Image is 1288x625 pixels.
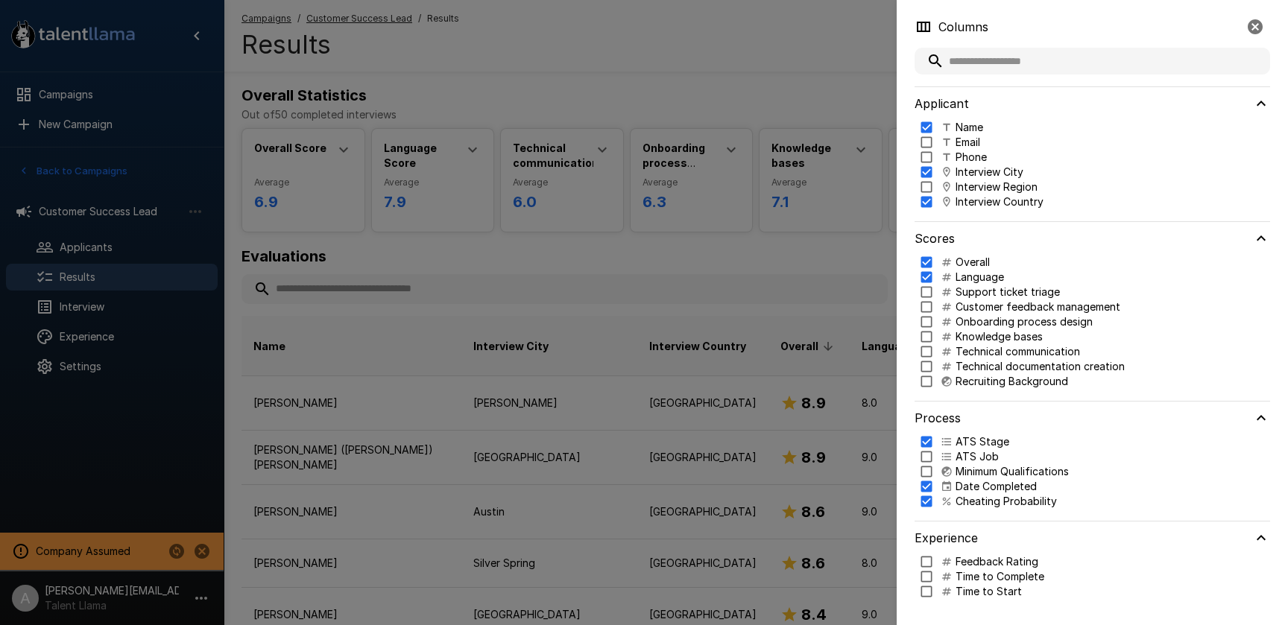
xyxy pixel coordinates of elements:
[956,180,1038,194] p: Interview Region
[956,374,1068,389] p: Recruiting Background
[956,299,1120,314] p: Customer feedback management
[956,344,1080,359] p: Technical communication
[956,285,1060,299] p: Support ticket triage
[956,135,980,150] p: Email
[956,255,990,270] p: Overall
[956,584,1022,599] p: Time to Start
[956,314,1093,329] p: Onboarding process design
[915,527,978,548] h6: Experience
[956,494,1057,509] p: Cheating Probability
[938,18,988,36] p: Columns
[956,569,1044,584] p: Time to Complete
[915,228,955,249] h6: Scores
[956,464,1069,479] p: Minimum Qualifications
[956,194,1044,209] p: Interview Country
[956,165,1023,180] p: Interview City
[956,120,983,135] p: Name
[956,449,999,464] p: ATS Job
[915,407,961,428] h6: Process
[915,93,969,114] h6: Applicant
[956,329,1043,344] p: Knowledge bases
[956,434,1009,449] p: ATS Stage
[956,554,1038,569] p: Feedback Rating
[956,479,1037,494] p: Date Completed
[956,270,1004,285] p: Language
[956,150,987,165] p: Phone
[956,359,1125,374] p: Technical documentation creation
